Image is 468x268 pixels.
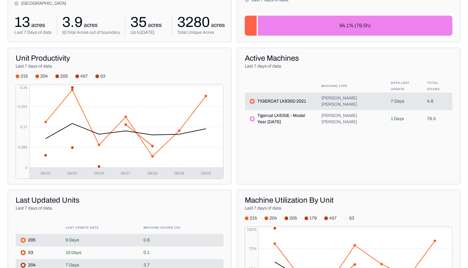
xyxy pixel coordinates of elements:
[16,63,224,69] p: Last 7 days of data.
[316,79,386,93] th: Machine Type
[316,110,386,128] td: [PERSON_NAME] [PERSON_NAME]
[148,171,158,175] tspan: 08/28
[61,234,138,246] td: 9 Days
[258,16,452,36] button: 94.1% (76.5h)
[138,234,224,246] td: 0.6
[21,237,56,243] div: 205
[100,73,105,79] span: 53
[60,73,68,79] span: 205
[14,15,30,29] p: 13
[21,0,66,7] p: [GEOGRAPHIC_DATA]
[61,246,138,259] td: 10 Days
[349,215,354,221] span: 53
[67,29,120,36] p: Total Acres out of boundary
[210,21,225,29] p: acres
[245,53,453,63] div: Active Machines
[14,29,52,36] p: Last 7 Days of data
[250,113,312,125] div: Tigercat LX830E - Model Year [DATE]
[16,53,224,63] div: Unit Productivity
[269,215,277,221] span: 204
[21,73,28,79] span: 215
[16,195,224,205] div: Last Updated Units
[20,125,28,129] tspan: 0.17
[422,93,452,110] td: 4.8
[340,22,371,29] p: 94.1% (76.5h)
[386,93,422,110] td: 7 Days
[250,215,257,221] span: 215
[174,171,184,175] tspan: 08/29
[94,171,104,175] tspan: 08/26
[130,29,167,36] p: Up to [DATE]
[245,195,453,205] div: Machine Utilization By Unit
[41,171,51,175] tspan: 08/20
[177,15,210,29] p: 3280
[289,215,297,221] span: 205
[20,85,28,90] tspan: 0.34
[422,110,452,128] td: 76.5
[329,215,337,221] span: 457
[30,21,45,29] p: acres
[21,250,56,256] div: 53
[316,93,386,110] td: [PERSON_NAME] [PERSON_NAME]
[67,171,77,175] tspan: 08/25
[245,63,453,69] p: Last 7 days of data.
[250,98,312,104] div: TIGERCAT LX830D 2021
[18,104,28,109] tspan: 0.255
[40,73,48,79] span: 204
[386,110,422,128] td: 1 Days
[61,221,138,234] th: Last Update Date
[386,79,422,93] th: Days Last Update
[201,171,211,175] tspan: 09/03
[147,21,162,29] p: acres
[247,227,256,232] tspan: 100%
[18,145,28,149] tspan: 0.085
[16,205,224,211] p: Last 7 days of data.
[138,246,224,259] td: 0.1
[25,165,28,170] tspan: 0
[249,246,256,251] tspan: 75%
[121,171,131,175] tspan: 08/27
[138,221,224,234] th: Machine Hours (7D)
[245,205,453,211] p: Last 7 days of data.
[177,29,225,36] p: Total Unique Acres
[309,215,317,221] span: 179
[130,15,147,29] p: 35
[62,15,83,29] p: 3.9
[422,79,452,93] th: Total Hours
[80,73,88,79] span: 457
[83,21,98,29] p: acres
